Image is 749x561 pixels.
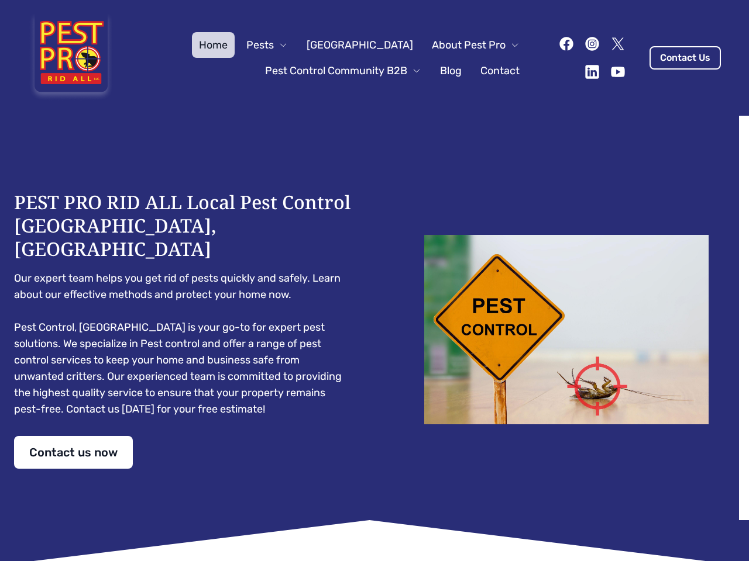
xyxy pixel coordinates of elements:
a: [GEOGRAPHIC_DATA] [300,32,420,58]
span: Pest Control Community B2B [265,63,407,79]
span: About Pest Pro [432,37,506,53]
a: Blog [433,58,469,84]
img: Pest Pro Rid All [28,14,114,102]
img: Dead cockroach on floor with caution sign pest control [398,235,735,424]
a: Contact Us [650,46,721,70]
button: Pests [239,32,295,58]
a: Contact [473,58,527,84]
pre: Our expert team helps you get rid of pests quickly and safely. Learn about our effective methods ... [14,270,351,417]
span: Pests [246,37,274,53]
a: Home [192,32,235,58]
a: Contact us now [14,436,133,469]
h1: PEST PRO RID ALL Local Pest Control [GEOGRAPHIC_DATA], [GEOGRAPHIC_DATA] [14,191,351,261]
button: About Pest Pro [425,32,527,58]
button: Pest Control Community B2B [258,58,428,84]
